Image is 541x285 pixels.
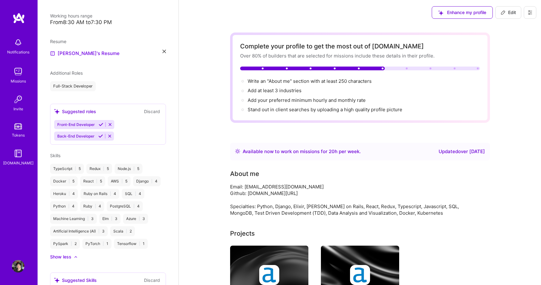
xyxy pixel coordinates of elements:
span: | [69,191,70,196]
div: Available now to work on missions for h per week . [243,148,361,155]
span: | [87,216,89,221]
div: Machine Learning 3 [50,214,97,224]
div: Docker 5 [50,176,78,186]
span: | [139,216,140,221]
span: | [96,179,97,184]
img: Invite [12,93,24,106]
img: bell [12,36,24,49]
div: Ruby 4 [80,201,104,211]
div: About me [230,169,259,178]
span: Write an "About me" section with at least 250 characters [248,78,373,84]
div: React 5 [80,176,105,186]
div: PySpark 2 [50,239,80,249]
div: From 8:30 AM to 7:30 PM [50,19,166,26]
i: Accept [98,134,103,138]
div: Node.js 5 [115,164,142,174]
span: Back-End Developer [57,134,95,138]
div: Stand out in client searches by uploading a high quality profile picture [248,106,402,113]
span: Add your preferred minimum hourly and monthly rate [248,97,366,103]
div: Redux 5 [86,164,112,174]
span: | [71,241,72,246]
img: guide book [12,147,24,160]
span: Working hours range [50,13,92,18]
span: | [103,241,104,246]
div: Ruby on Rails 4 [80,189,119,199]
span: | [95,204,96,209]
img: tokens [14,123,22,129]
div: [DOMAIN_NAME] [3,160,33,166]
div: Tokens [12,132,25,138]
div: Django 4 [133,176,161,186]
span: | [139,241,140,246]
span: | [133,166,135,171]
span: Front-End Developer [57,122,95,127]
span: | [111,216,112,221]
span: | [121,179,123,184]
a: [PERSON_NAME]'s Resume [50,50,120,57]
div: PostgreSQL 4 [107,201,143,211]
div: Suggested Skills [54,277,97,283]
span: Enhance my profile [438,9,486,16]
div: Elm 3 [99,214,121,224]
div: Complete your profile to get the most out of [DOMAIN_NAME] [240,42,480,50]
div: Python 4 [50,201,78,211]
i: icon Close [162,50,166,53]
span: Resume [50,39,66,44]
img: teamwork [12,65,24,78]
div: Full-Stack Developer [50,81,96,91]
div: Notifications [7,49,29,55]
span: | [151,179,152,184]
i: Reject [108,122,112,127]
span: | [133,204,135,209]
span: | [135,191,136,196]
span: 20 [329,148,335,154]
div: Missions [11,78,26,84]
span: | [98,229,100,234]
span: Skills [50,153,60,158]
img: Company logo [350,265,370,285]
div: PyTorch 1 [82,239,111,249]
img: Availability [235,149,240,154]
img: logo [13,12,25,24]
div: Scala 2 [110,226,135,236]
button: Discard [142,108,162,115]
button: Discard [142,277,162,284]
div: Heroku 4 [50,189,78,199]
div: Suggested roles [54,108,96,115]
div: AWS 5 [108,176,131,186]
i: icon SuggestedTeams [54,277,59,283]
div: SQL 4 [122,189,144,199]
img: Company logo [259,265,279,285]
span: | [69,179,70,184]
div: Show less [50,254,71,260]
span: | [126,229,127,234]
i: icon SuggestedTeams [438,10,443,15]
div: Tensorflow 1 [114,239,148,249]
div: Invite [13,106,23,112]
i: Reject [107,134,112,138]
div: Artificial Intelligence (AI) 3 [50,226,108,236]
span: | [110,191,111,196]
img: Resume [50,51,55,56]
span: Edit [501,9,516,16]
i: icon SuggestedTeams [54,109,59,114]
div: Over 80% of builders that are selected for missions include these details in their profile. [240,52,480,59]
span: Add at least 3 industries [248,87,301,93]
div: Email: [EMAIL_ADDRESS][DOMAIN_NAME] Github: [DOMAIN_NAME][URL] Specialties: Python, Django, Elixi... [230,183,481,216]
span: | [75,166,76,171]
div: Updated over [DATE] [439,148,485,155]
div: Projects [230,229,255,238]
i: Accept [99,122,103,127]
span: | [103,166,104,171]
div: TypeScript 5 [50,164,84,174]
span: Additional Roles [50,70,83,76]
div: Azure 3 [123,214,148,224]
span: | [68,204,70,209]
img: User Avatar [12,260,24,272]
